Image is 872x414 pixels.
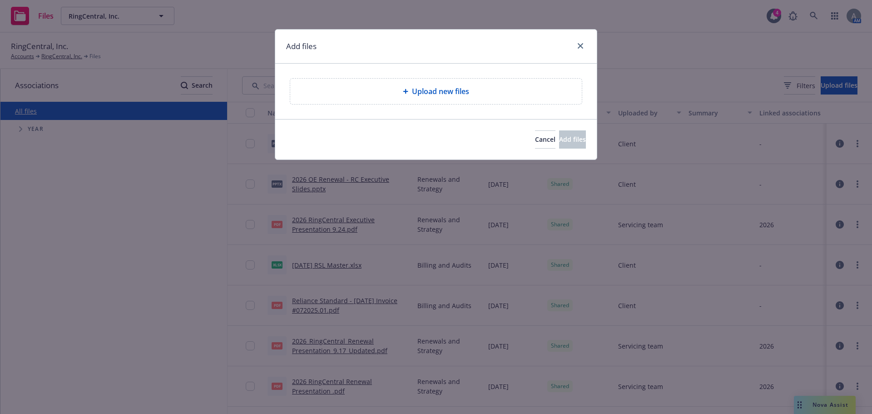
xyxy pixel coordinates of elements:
[290,78,582,105] div: Upload new files
[559,130,586,149] button: Add files
[575,40,586,51] a: close
[286,40,317,52] h1: Add files
[535,135,555,144] span: Cancel
[559,135,586,144] span: Add files
[535,130,555,149] button: Cancel
[412,86,469,97] span: Upload new files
